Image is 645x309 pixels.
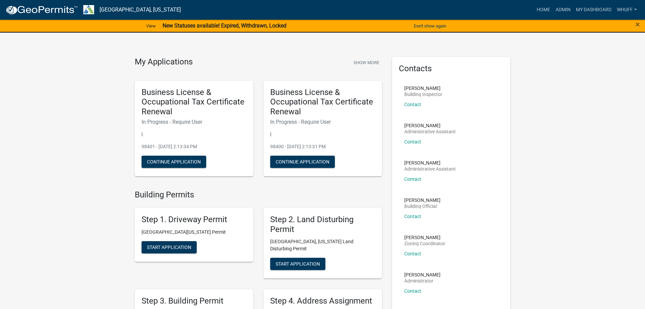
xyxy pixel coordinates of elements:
a: Admin [553,3,573,16]
a: [GEOGRAPHIC_DATA], [US_STATE] [100,4,181,16]
a: Contact [404,214,421,219]
button: Start Application [142,241,197,253]
h5: Business License & Occupational Tax Certificate Renewal [270,88,375,117]
a: View [144,20,158,32]
p: Building Inspector [404,92,442,97]
span: Start Application [147,244,191,250]
p: [GEOGRAPHIC_DATA], [US_STATE] Land Disturbing Permit [270,238,375,252]
h5: Business License & Occupational Tax Certificate Renewal [142,88,246,117]
button: Close [636,20,640,28]
h5: Contacts [399,64,504,74]
h5: Step 2. Land Disturbing Permit [270,215,375,234]
a: Home [534,3,553,16]
a: Contact [404,288,421,294]
button: Don't show again [411,20,449,32]
h5: Step 1. Driveway Permit [142,215,246,225]
p: [PERSON_NAME] [404,272,440,277]
a: Contact [404,251,421,256]
p: Zoning Coordinator [404,241,445,246]
p: [PERSON_NAME] [404,198,440,202]
a: Contact [404,176,421,182]
h5: Step 3. Building Permit [142,296,246,306]
p: | [270,131,375,138]
p: 98401 - [DATE] 2:13:34 PM [142,143,246,150]
h4: My Applications [135,57,193,67]
img: Troup County, Georgia [83,5,94,14]
a: whuff [614,3,640,16]
h5: Step 4. Address Assignment [270,296,375,306]
a: Contact [404,139,421,144]
a: Contact [404,102,421,107]
h4: Building Permits [135,190,382,200]
button: Show More [351,57,382,68]
p: [PERSON_NAME] [404,123,456,128]
p: Building Official [404,204,440,209]
p: Administrative Assistant [404,167,456,171]
button: Continue Application [270,156,335,168]
button: Start Application [270,258,325,270]
span: × [636,20,640,29]
strong: New Statuses available! Expired, Withdrawn, Locked [163,22,286,29]
h6: In Progress - Require User [270,119,375,125]
p: 98400 - [DATE] 2:13:31 PM [270,143,375,150]
p: [PERSON_NAME] [404,235,445,240]
span: Start Application [276,261,320,267]
h6: In Progress - Require User [142,119,246,125]
p: Administrative Assistant [404,129,456,134]
p: [GEOGRAPHIC_DATA][US_STATE] Permit [142,229,246,236]
p: [PERSON_NAME] [404,86,442,91]
a: My Dashboard [573,3,614,16]
button: Continue Application [142,156,206,168]
p: | [142,131,246,138]
p: Administrator [404,278,440,283]
p: [PERSON_NAME] [404,160,456,165]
